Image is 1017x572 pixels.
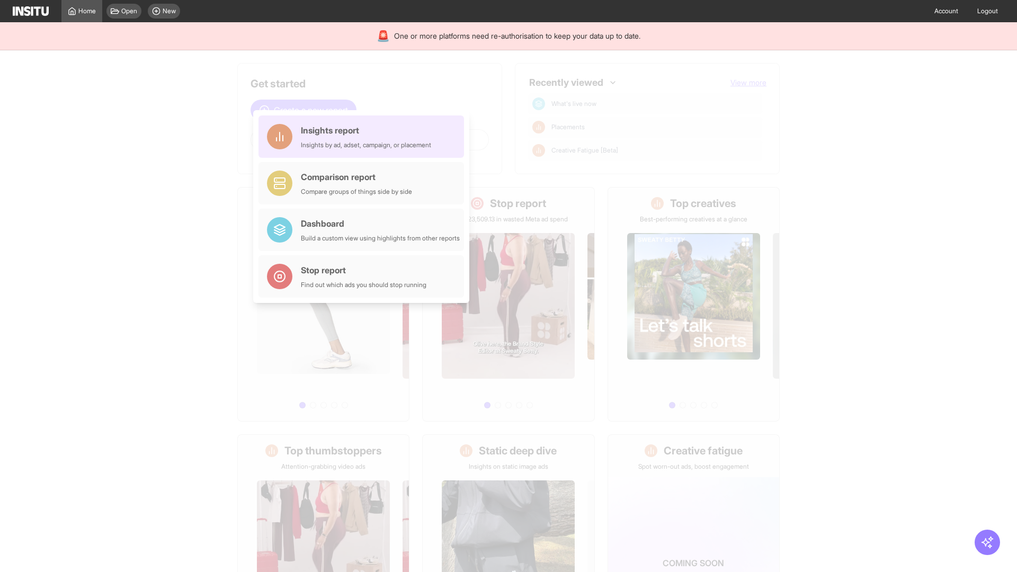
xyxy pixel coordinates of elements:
[301,124,431,137] div: Insights report
[163,7,176,15] span: New
[78,7,96,15] span: Home
[394,31,640,41] span: One or more platforms need re-authorisation to keep your data up to date.
[301,187,412,196] div: Compare groups of things side by side
[301,141,431,149] div: Insights by ad, adset, campaign, or placement
[301,234,460,243] div: Build a custom view using highlights from other reports
[301,217,460,230] div: Dashboard
[121,7,137,15] span: Open
[301,171,412,183] div: Comparison report
[13,6,49,16] img: Logo
[377,29,390,43] div: 🚨
[301,264,426,276] div: Stop report
[301,281,426,289] div: Find out which ads you should stop running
